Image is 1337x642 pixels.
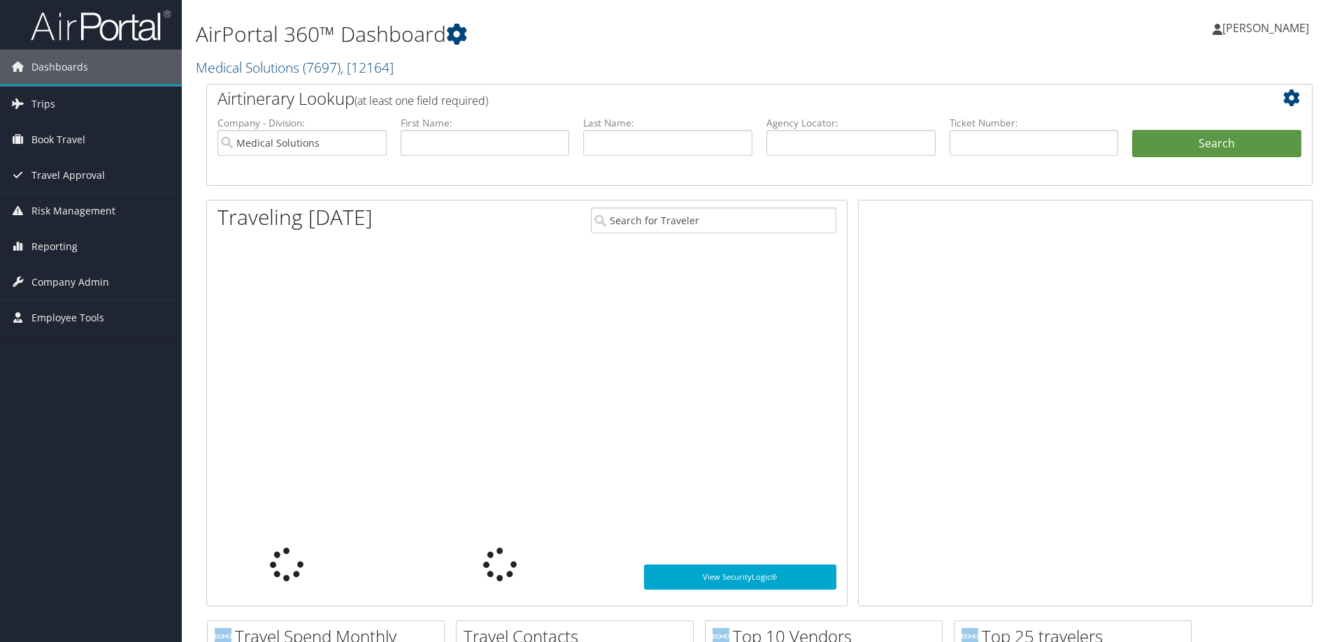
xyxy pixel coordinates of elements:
a: Medical Solutions [196,58,394,77]
h2: Airtinerary Lookup [217,87,1209,110]
label: Last Name: [583,116,752,130]
span: Employee Tools [31,300,104,335]
img: airportal-logo.png [31,9,171,42]
span: (at least one field required) [355,93,488,108]
h1: AirPortal 360™ Dashboard [196,20,948,49]
span: Book Travel [31,122,85,157]
a: View SecurityLogic® [644,564,836,590]
h1: Traveling [DATE] [217,203,373,232]
label: Agency Locator: [766,116,936,130]
button: Search [1132,130,1301,158]
label: Ticket Number: [950,116,1119,130]
span: Risk Management [31,194,115,228]
span: Dashboards [31,50,88,85]
span: Travel Approval [31,158,105,193]
span: Reporting [31,229,78,264]
span: Company Admin [31,265,109,300]
span: Trips [31,87,55,122]
span: [PERSON_NAME] [1222,20,1309,36]
span: ( 7697 ) [303,58,341,77]
span: , [ 12164 ] [341,58,394,77]
label: Company - Division: [217,116,387,130]
a: [PERSON_NAME] [1213,7,1323,49]
input: Search for Traveler [591,207,836,233]
label: First Name: [401,116,570,130]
